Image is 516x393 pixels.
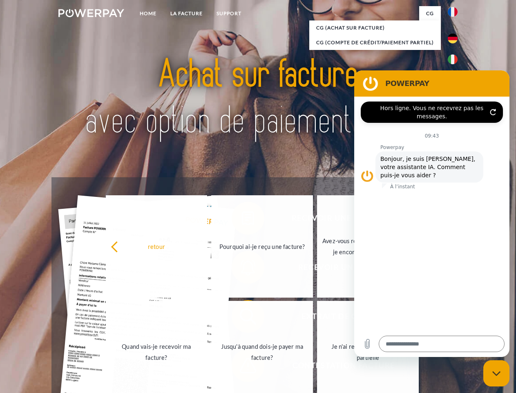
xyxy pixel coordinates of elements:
[448,54,458,64] img: it
[133,6,163,21] a: Home
[216,241,308,252] div: Pourquoi ai-je reçu une facture?
[58,9,124,17] img: logo-powerpay-white.svg
[309,20,441,35] a: CG (achat sur facture)
[419,6,441,21] a: CG
[448,34,458,43] img: de
[448,7,458,17] img: fr
[309,35,441,50] a: CG (Compte de crédit/paiement partiel)
[111,341,203,363] div: Quand vais-je recevoir ma facture?
[78,39,438,157] img: title-powerpay_fr.svg
[111,241,203,252] div: retour
[483,360,509,386] iframe: Bouton de lancement de la fenêtre de messagerie, conversation en cours
[210,6,248,21] a: Support
[354,70,509,357] iframe: Fenêtre de messagerie
[322,235,414,257] div: Avez-vous reçu mes paiements, ai-je encore un solde ouvert?
[163,6,210,21] a: LA FACTURE
[216,341,308,363] div: Jusqu'à quand dois-je payer ma facture?
[322,341,414,363] div: Je n'ai reçu qu'une livraison partielle
[317,195,419,298] a: Avez-vous reçu mes paiements, ai-je encore un solde ouvert?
